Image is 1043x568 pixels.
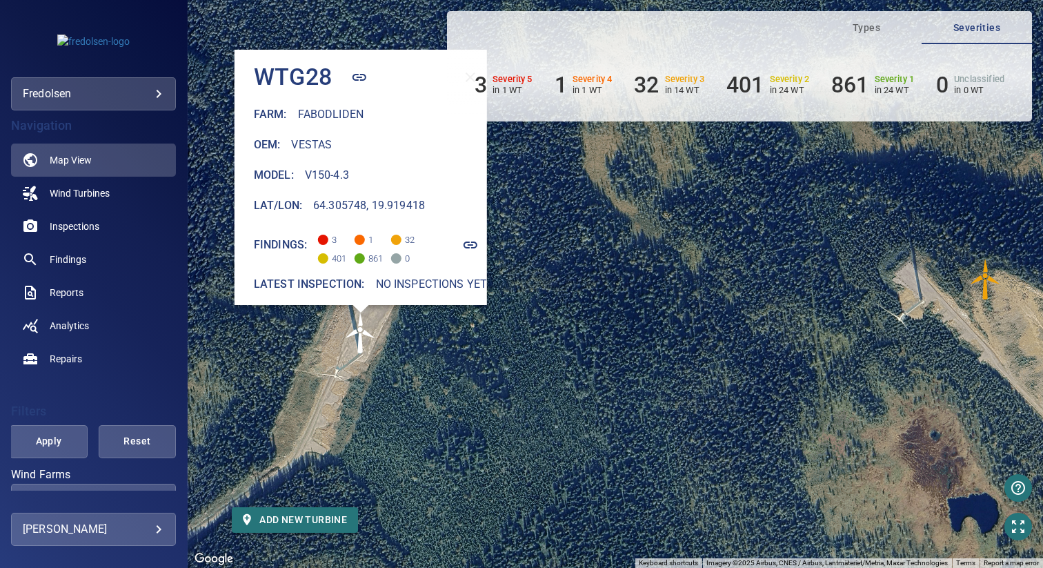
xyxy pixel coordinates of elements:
[376,275,488,294] h6: No inspections yet
[726,72,809,98] li: Severity 2
[305,166,349,185] h6: V150-4.3
[11,210,176,243] a: inspections noActive
[50,253,86,266] span: Findings
[50,319,89,333] span: Analytics
[634,72,704,98] li: Severity 3
[493,85,533,95] p: in 1 WT
[391,245,413,264] span: 0
[50,186,110,200] span: Wind Turbines
[726,72,764,98] h6: 401
[50,352,82,366] span: Repairs
[573,75,613,84] h6: Severity 4
[875,85,915,95] p: in 24 WT
[254,235,307,255] h6: Findings:
[391,235,401,245] span: Severity 3
[318,235,328,245] span: Severity 5
[475,72,533,98] li: Severity 5
[355,253,365,264] span: Severity 1
[555,72,613,98] li: Severity 4
[770,85,810,95] p: in 24 WT
[954,75,1004,84] h6: Unclassified
[191,550,237,568] a: Open this area in Google Maps (opens a new window)
[11,404,176,418] h4: Filters
[639,558,698,568] button: Keyboard shortcuts
[11,77,176,110] div: fredolsen
[340,313,381,354] gmp-advanced-marker: WTG28
[11,309,176,342] a: analytics noActive
[50,286,83,300] span: Reports
[555,72,567,98] h6: 1
[313,196,425,215] h6: 64.305748, 19.919418
[956,559,975,567] a: Terms (opens in new tab)
[965,259,1006,300] gmp-advanced-marker: WTG01
[291,135,332,155] h6: Vestas
[573,85,613,95] p: in 1 WT
[831,72,914,98] li: Severity 1
[634,72,659,98] h6: 32
[11,342,176,375] a: repairs noActive
[831,72,868,98] h6: 861
[391,253,401,264] span: Severity Unclassified
[57,35,130,48] img: fredolsen-logo
[23,83,164,105] div: fredolsen
[11,243,176,276] a: findings noActive
[11,469,176,480] label: Wind Farms
[254,196,302,215] h6: Lat/Lon :
[11,484,176,517] div: Wind Farms
[318,226,340,245] span: 3
[298,105,364,124] h6: Fabodliden
[965,259,1006,300] img: windFarmIconCat3.svg
[99,425,176,458] button: Reset
[254,166,294,185] h6: Model :
[27,433,70,450] span: Apply
[706,559,948,567] span: Imagery ©2025 Airbus, CNES / Airbus, Lantmäteriet/Metria, Maxar Technologies
[243,511,347,529] span: Add new turbine
[50,219,99,233] span: Inspections
[318,253,328,264] span: Severity 2
[254,135,281,155] h6: Oem :
[355,226,377,245] span: 1
[493,75,533,84] h6: Severity 5
[391,226,413,245] span: 32
[232,507,358,533] button: Add new turbine
[936,72,1004,98] li: Severity Unclassified
[665,85,705,95] p: in 14 WT
[11,119,176,133] h4: Navigation
[11,144,176,177] a: map active
[191,550,237,568] img: Google
[665,75,705,84] h6: Severity 3
[475,72,487,98] h6: 3
[340,313,381,354] img: windFarmIcon.svg
[819,19,913,37] span: Types
[254,275,365,294] h6: Latest inspection:
[875,75,915,84] h6: Severity 1
[770,75,810,84] h6: Severity 2
[936,72,948,98] h6: 0
[116,433,159,450] span: Reset
[254,63,332,92] h4: WTG28
[984,559,1039,567] a: Report a map error
[50,153,92,167] span: Map View
[355,235,365,245] span: Severity 4
[355,245,377,264] span: 861
[11,177,176,210] a: windturbines noActive
[318,245,340,264] span: 401
[23,518,164,540] div: [PERSON_NAME]
[10,425,87,458] button: Apply
[954,85,1004,95] p: in 0 WT
[11,276,176,309] a: reports noActive
[254,105,287,124] h6: Farm :
[930,19,1024,37] span: Severities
